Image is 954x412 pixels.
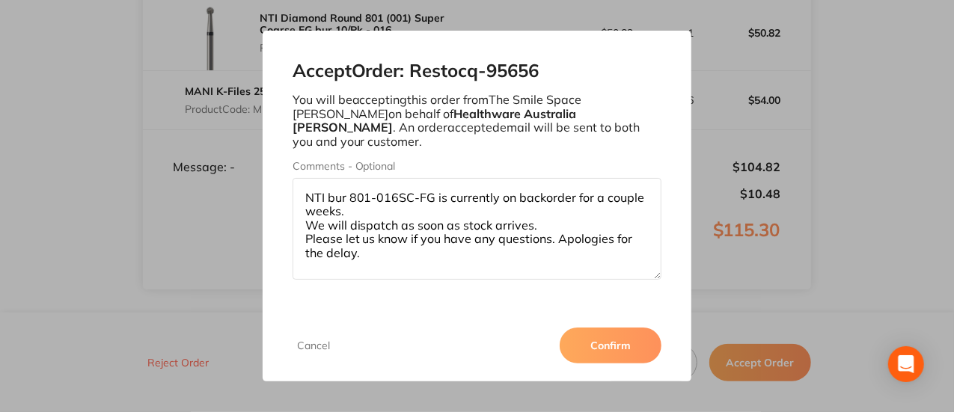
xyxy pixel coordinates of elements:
textarea: NTI bur 801-016SC-FG is currently on backorder for a couple weeks. We will dispatch as soon as st... [293,178,662,280]
h2: Accept Order: Restocq- 95656 [293,61,662,82]
label: Comments - Optional [293,160,662,172]
button: Confirm [560,328,661,363]
p: You will be accepting this order from The Smile Space [PERSON_NAME] on behalf of . An order accep... [293,93,662,148]
div: Open Intercom Messenger [888,346,924,382]
button: Cancel [293,339,334,352]
b: Healthware Australia [PERSON_NAME] [293,106,577,135]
